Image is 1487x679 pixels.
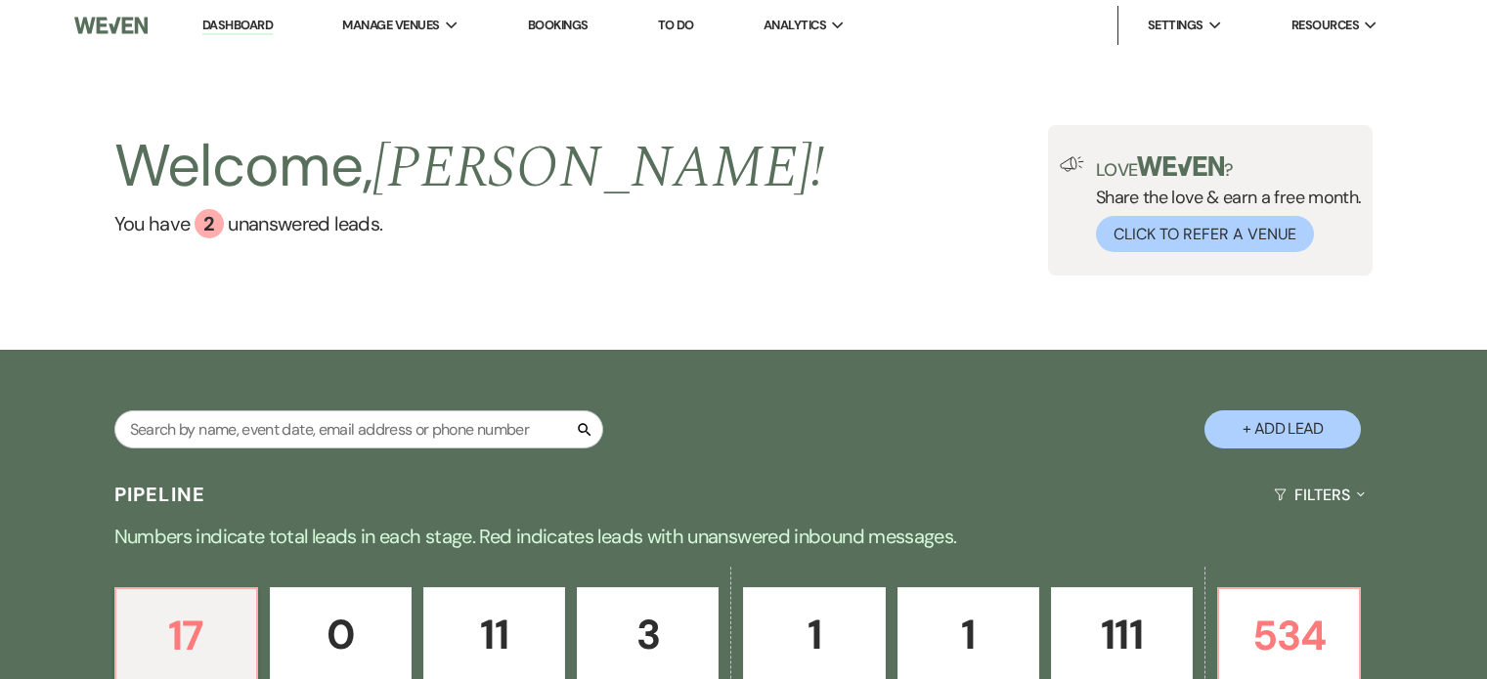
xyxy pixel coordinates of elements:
[1060,156,1084,172] img: loud-speaker-illustration.svg
[40,521,1448,552] p: Numbers indicate total leads in each stage. Red indicates leads with unanswered inbound messages.
[1266,469,1373,521] button: Filters
[372,123,824,213] span: [PERSON_NAME] !
[1096,156,1362,179] p: Love ?
[74,5,148,46] img: Weven Logo
[114,410,603,448] input: Search by name, event date, email address or phone number
[195,209,224,238] div: 2
[756,602,872,667] p: 1
[342,16,439,35] span: Manage Venues
[590,602,706,667] p: 3
[114,125,825,209] h2: Welcome,
[1137,156,1224,176] img: weven-logo-green.svg
[1064,602,1180,667] p: 111
[1231,603,1347,668] p: 534
[1291,16,1359,35] span: Resources
[1148,16,1203,35] span: Settings
[114,481,206,508] h3: Pipeline
[436,602,552,667] p: 11
[202,17,273,35] a: Dashboard
[114,209,825,238] a: You have 2 unanswered leads.
[1096,216,1314,252] button: Click to Refer a Venue
[1084,156,1362,252] div: Share the love & earn a free month.
[528,17,589,33] a: Bookings
[910,602,1027,667] p: 1
[128,603,244,668] p: 17
[764,16,826,35] span: Analytics
[283,602,399,667] p: 0
[1204,410,1361,448] button: + Add Lead
[658,17,694,33] a: To Do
